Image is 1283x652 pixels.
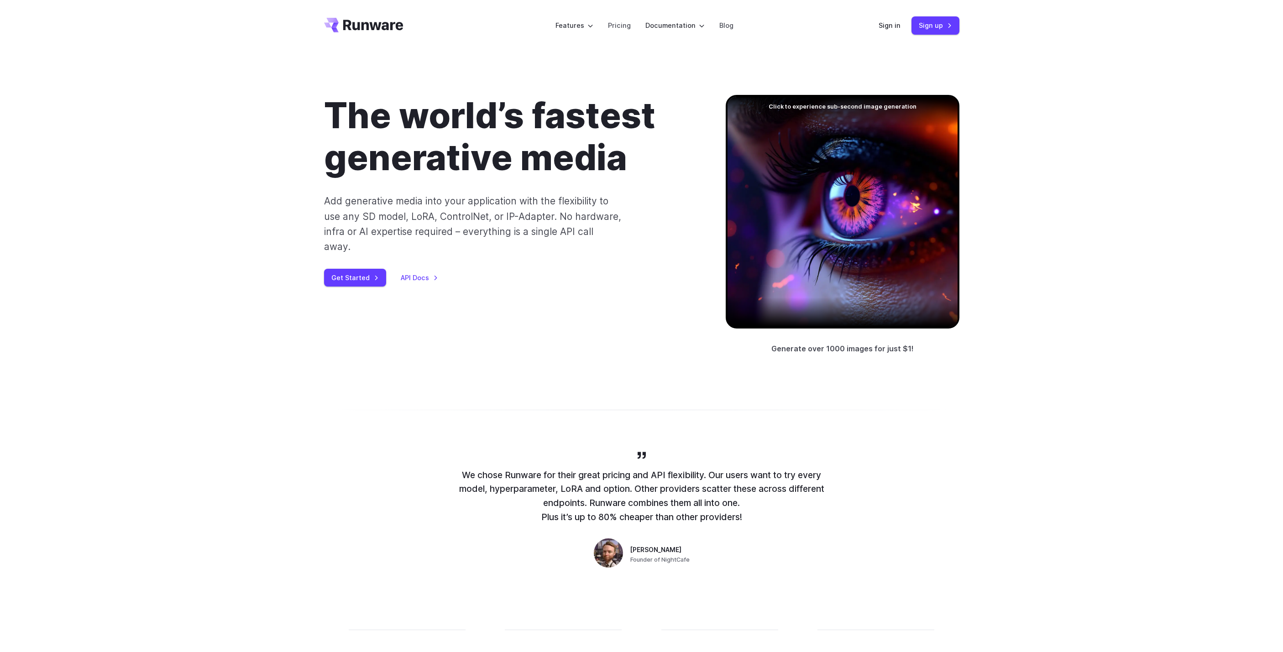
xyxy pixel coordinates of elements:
p: Add generative media into your application with the flexibility to use any SD model, LoRA, Contro... [324,193,622,254]
img: Person [594,538,623,568]
label: Documentation [645,20,705,31]
a: Sign up [911,16,959,34]
p: Generate over 1000 images for just $1! [771,343,914,355]
a: Pricing [608,20,631,31]
span: [PERSON_NAME] [630,545,681,555]
a: Go to / [324,18,403,32]
label: Features [555,20,593,31]
p: We chose Runware for their great pricing and API flexibility. Our users want to try every model, ... [459,468,824,524]
span: Founder of NightCafe [630,555,690,564]
a: Sign in [879,20,901,31]
h1: The world’s fastest generative media [324,95,696,179]
a: Blog [719,20,733,31]
a: API Docs [401,272,438,283]
a: Get Started [324,269,386,287]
